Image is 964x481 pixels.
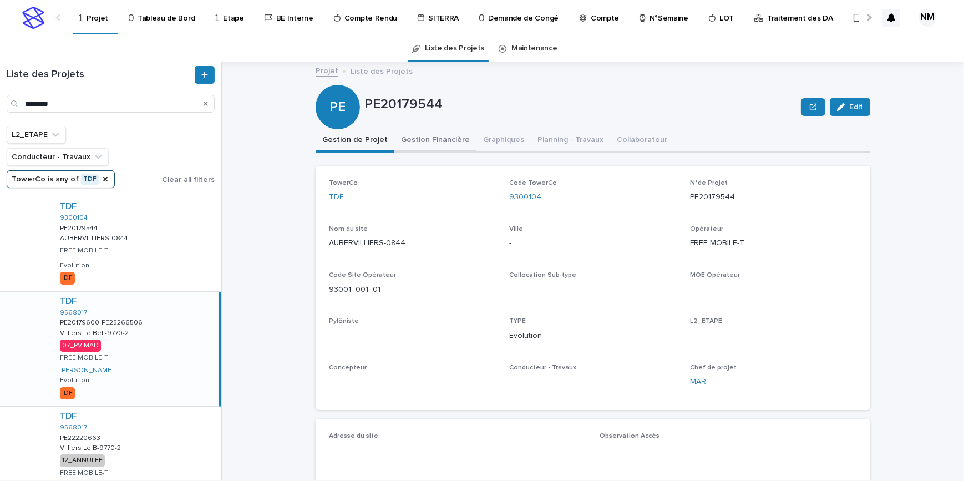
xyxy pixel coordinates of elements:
span: TYPE [509,318,526,325]
p: Evolution [60,262,89,270]
p: FREE MOBILE-T [60,354,108,362]
span: Collocation Sub-type [509,272,576,279]
a: TDF [60,201,77,212]
span: Code Site Opérateur [329,272,396,279]
a: MAR [690,376,706,388]
button: Graphiques [476,129,531,153]
span: Ville [509,226,523,232]
p: Villiers Le Bel -9770-2 [60,327,131,337]
p: Evolution [60,377,89,384]
button: Gestion de Projet [316,129,394,153]
span: L2_ETAPE [690,318,722,325]
span: Clear all filters [162,176,215,184]
span: Nom du site [329,226,368,232]
img: stacker-logo-s-only.png [22,7,44,29]
span: Edit [849,103,863,111]
p: FREE MOBILE-T [690,237,857,249]
p: - [329,376,496,388]
p: PE20179544 [60,222,100,232]
p: - [329,444,586,456]
a: Maintenance [511,36,557,62]
a: 9568017 [60,309,87,317]
p: - [329,330,496,342]
a: 9300104 [509,191,541,203]
a: 9568017 [60,424,87,432]
div: PE [316,54,360,115]
p: Evolution [509,330,676,342]
p: - [509,284,676,296]
p: PE20179600-PE25266506 [60,317,145,327]
p: 93001_001_01 [329,284,496,296]
span: Chef de projet [690,364,737,371]
span: Adresse du site [329,433,378,439]
a: Liste des Projets [425,36,484,62]
span: Code TowerCo [509,180,557,186]
p: FREE MOBILE-T [60,469,108,477]
span: Observation Accès [600,433,659,439]
span: Conducteur - Travaux [509,364,576,371]
div: 12_ANNULEE [60,454,105,467]
p: - [509,376,676,388]
p: FREE MOBILE-T [60,247,108,255]
a: Projet [316,64,338,77]
p: - [600,452,857,464]
div: IDF [60,387,75,399]
span: N°de Projet [690,180,728,186]
p: AUBERVILLIERS-0844 [329,237,496,249]
p: PE22220663 [60,432,103,442]
a: TDF [329,191,343,203]
span: MOE Opérateur [690,272,740,279]
div: IDF [60,272,75,284]
span: Concepteur [329,364,367,371]
button: L2_ETAPE [7,126,66,144]
button: Planning - Travaux [531,129,610,153]
p: PE20179544 [690,191,857,203]
h1: Liste des Projets [7,69,192,81]
span: Opérateur [690,226,723,232]
button: Conducteur - Travaux [7,148,109,166]
p: Villiers Le B-9770-2 [60,442,123,452]
p: Liste des Projets [351,64,413,77]
a: [PERSON_NAME] [60,367,113,374]
span: TowerCo [329,180,358,186]
div: NM [919,9,936,27]
p: PE20179544 [364,97,796,113]
a: 9300104 [60,214,88,222]
button: Edit [830,98,870,116]
a: TDF [60,411,77,422]
p: - [690,284,857,296]
p: AUBERVILLIERS-0844 [60,232,130,242]
button: Clear all filters [158,171,215,188]
button: Collaborateur [610,129,674,153]
input: Search [7,95,215,113]
span: Pylôniste [329,318,359,325]
button: TowerCo [7,170,115,188]
button: Gestion Financière [394,129,476,153]
div: 07_PV MAD [60,340,101,352]
a: TDF [60,296,77,307]
p: - [690,330,857,342]
p: - [509,237,676,249]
